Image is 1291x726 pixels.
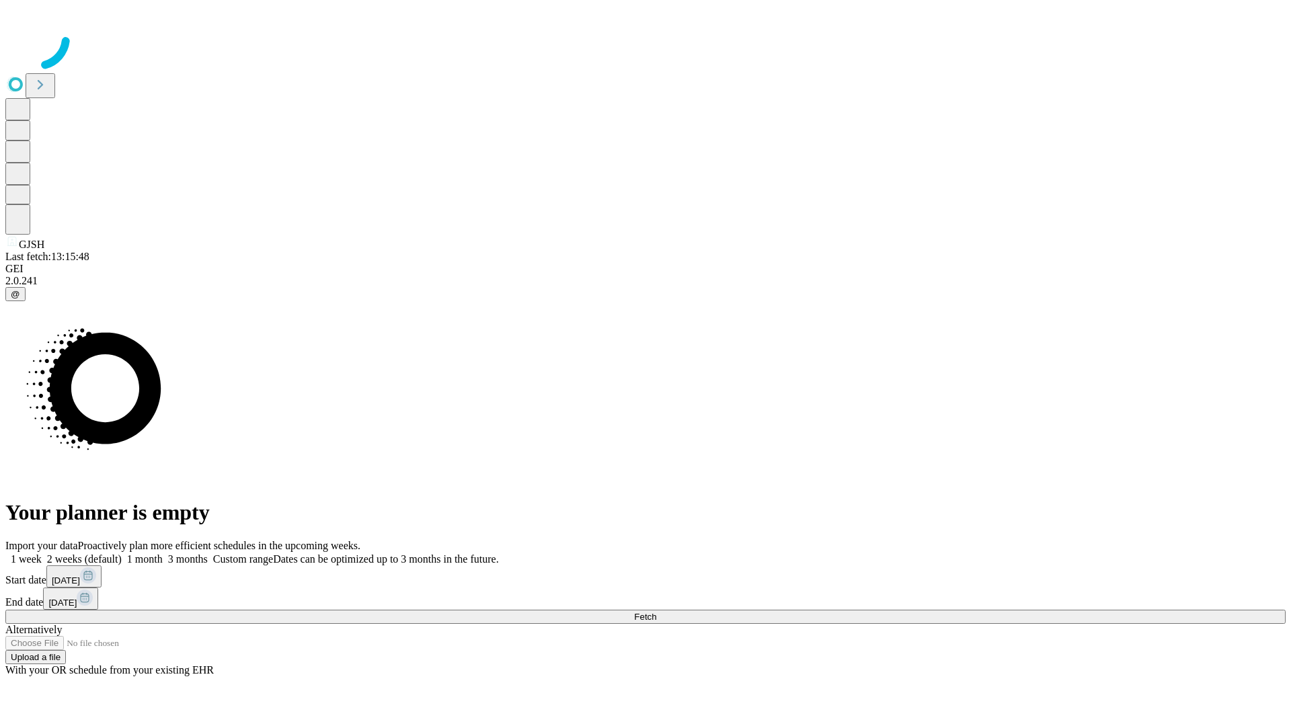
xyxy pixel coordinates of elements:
[5,565,1286,588] div: Start date
[5,500,1286,525] h1: Your planner is empty
[11,553,42,565] span: 1 week
[48,598,77,608] span: [DATE]
[5,588,1286,610] div: End date
[634,612,656,622] span: Fetch
[127,553,163,565] span: 1 month
[5,664,214,676] span: With your OR schedule from your existing EHR
[46,565,102,588] button: [DATE]
[168,553,208,565] span: 3 months
[5,275,1286,287] div: 2.0.241
[5,650,66,664] button: Upload a file
[213,553,273,565] span: Custom range
[11,289,20,299] span: @
[5,610,1286,624] button: Fetch
[5,624,62,635] span: Alternatively
[273,553,498,565] span: Dates can be optimized up to 3 months in the future.
[78,540,360,551] span: Proactively plan more efficient schedules in the upcoming weeks.
[19,239,44,250] span: GJSH
[5,540,78,551] span: Import your data
[5,251,89,262] span: Last fetch: 13:15:48
[5,263,1286,275] div: GEI
[52,575,80,586] span: [DATE]
[47,553,122,565] span: 2 weeks (default)
[43,588,98,610] button: [DATE]
[5,287,26,301] button: @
